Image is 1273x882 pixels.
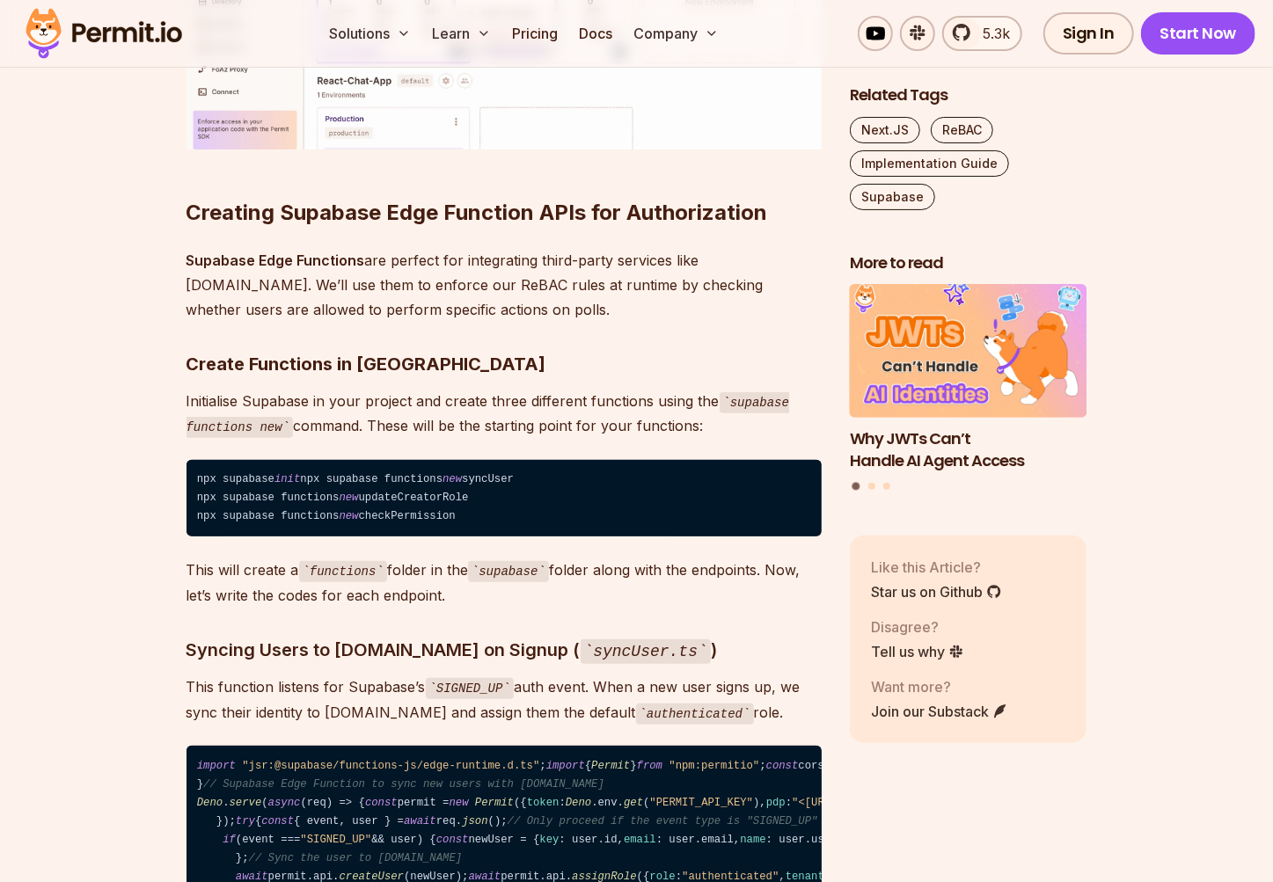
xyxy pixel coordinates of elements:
[852,483,860,491] button: Go to slide 1
[626,16,726,51] button: Company
[187,251,365,269] strong: Supabase Edge Functions
[365,797,398,809] span: const
[197,797,223,809] span: Deno
[581,639,711,664] code: syncUser.ts
[546,760,585,772] span: import
[942,16,1022,51] a: 5.3k
[811,834,896,846] span: user_metadata
[766,797,786,809] span: pdp
[850,150,1009,177] a: Implementation Guide
[669,760,759,772] span: "npm:permitio"
[850,184,935,210] a: Supabase
[187,674,822,725] p: This function listens for Supabase’s auth event. When a new user signs up, we sync their identity...
[871,701,1008,722] a: Join our Substack
[871,616,964,638] p: Disagree?
[236,815,255,827] span: try
[850,252,1087,274] h2: More to read
[850,428,1087,472] h3: Why JWTs Can’t Handle AI Agent Access
[850,84,1087,106] h2: Related Tags
[649,797,753,809] span: "PERMIT_API_KEY"
[871,557,1002,578] p: Like this Article?
[187,354,546,375] strong: Create Functions in [GEOGRAPHIC_DATA]
[508,815,818,827] span: // Only proceed if the event type is "SIGNED_UP"
[462,815,487,827] span: json
[274,473,300,485] span: init
[604,834,618,846] span: id
[883,484,890,491] button: Go to slide 3
[931,117,993,143] a: ReBAC
[871,676,1008,697] p: Want more?
[404,815,436,827] span: await
[187,460,822,537] code: npx supabase npx supabase functions syncUser npx supabase functions updateCreatorRole npx supabas...
[197,760,236,772] span: import
[1141,12,1256,55] a: Start Now
[871,581,1002,602] a: Star us on Github
[450,797,469,809] span: new
[572,16,619,51] a: Docs
[636,703,754,725] code: authenticated
[850,285,1087,472] li: 1 of 3
[242,760,539,772] span: "jsr:@supabase/functions-js/edge-runtime.d.ts"
[443,473,462,485] span: new
[339,510,358,522] span: new
[339,492,358,504] span: new
[792,797,934,809] span: "<[URL][DOMAIN_NAME]>"
[18,4,190,63] img: Permit logo
[468,561,549,582] code: supabase
[299,561,387,582] code: functions
[850,285,1087,419] img: Why JWTs Can’t Handle AI Agent Access
[766,760,799,772] span: const
[637,760,662,772] span: from
[868,484,875,491] button: Go to slide 2
[436,834,469,846] span: const
[187,558,822,608] p: This will create a folder in the folder along with the endpoints. Now, let’s write the codes for ...
[972,23,1010,44] span: 5.3k
[850,117,920,143] a: Next.JS
[300,834,371,846] span: "SIGNED_UP"
[850,285,1087,493] div: Posts
[1043,12,1134,55] a: Sign In
[261,815,294,827] span: const
[566,797,591,809] span: Deno
[591,760,630,772] span: Permit
[187,636,822,665] h3: Syncing Users to [DOMAIN_NAME] on Signup ( )
[223,834,236,846] span: if
[850,285,1087,472] a: Why JWTs Can’t Handle AI Agent AccessWhy JWTs Can’t Handle AI Agent Access
[322,16,418,51] button: Solutions
[187,389,822,439] p: Initialise Supabase in your project and create three different functions using the command. These...
[187,248,822,322] p: are perfect for integrating third-party services like [DOMAIN_NAME]. We’ll use them to enforce ou...
[203,778,604,791] span: // Supabase Edge Function to sync new users with [DOMAIN_NAME]
[598,797,618,809] span: env
[426,678,514,699] code: SIGNED_UP
[871,641,964,662] a: Tell us why
[187,128,822,227] h2: Creating Supabase Edge Function APIs for Authorization
[425,16,498,51] button: Learn
[230,797,262,809] span: serve
[475,797,514,809] span: Permit
[527,797,560,809] span: token
[539,834,559,846] span: key
[249,852,463,864] span: // Sync the user to [DOMAIN_NAME]
[505,16,565,51] a: Pricing
[624,834,656,846] span: email
[701,834,734,846] span: email
[268,797,301,809] span: async
[740,834,765,846] span: name
[624,797,643,809] span: get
